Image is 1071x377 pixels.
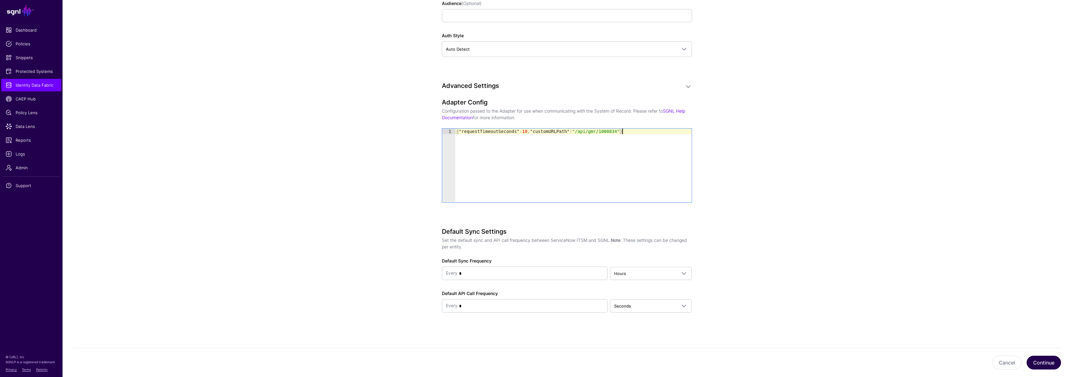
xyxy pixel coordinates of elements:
strong: Note [611,237,620,243]
span: Auto Detect [446,47,470,52]
a: Admin [1,161,61,174]
div: Every [446,267,457,280]
a: Data Lens [1,120,61,133]
span: Support [6,182,57,189]
span: CAEP Hub [6,96,57,102]
span: Identity Data Fabric [6,82,57,88]
label: Default Sync Frequency [442,257,492,264]
span: Data Lens [6,123,57,130]
span: Snippets [6,54,57,61]
a: Protected Systems [1,65,61,78]
div: Every [446,299,457,312]
span: Hours [614,271,626,276]
span: Logs [6,151,57,157]
span: Dashboard [6,27,57,33]
span: Protected Systems [6,68,57,74]
label: Auth Style [442,32,464,39]
p: © [URL], Inc [6,354,57,359]
a: Policies [1,38,61,50]
div: 1 [442,129,455,134]
p: Configuration passed to the Adapter for use when communicating with the System of Record. Please ... [442,108,692,121]
span: Seconds [614,303,631,308]
p: SGNL® is a registered trademark [6,359,57,364]
a: Patents [36,368,48,371]
a: Policy Lens [1,106,61,119]
h3: Default Sync Settings [442,228,692,235]
a: CAEP Hub [1,93,61,105]
button: Cancel [992,356,1022,369]
h3: Adapter Config [442,99,692,106]
span: Policies [6,41,57,47]
a: Identity Data Fabric [1,79,61,91]
a: Privacy [6,368,17,371]
a: Dashboard [1,24,61,36]
h3: Advanced Settings [442,82,679,89]
a: Logs [1,148,61,160]
span: Policy Lens [6,110,57,116]
label: Default API Call Frequency [442,290,498,297]
span: Reports [6,137,57,143]
p: Set the default sync and API call frequency between ServiceNow ITSM and SGNL. : These settings ca... [442,237,692,250]
span: Admin [6,165,57,171]
a: SGNL [4,4,59,18]
button: Continue [1027,356,1061,369]
a: Snippets [1,51,61,64]
a: Terms [22,368,31,371]
span: (Optional) [462,1,482,6]
a: Reports [1,134,61,146]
